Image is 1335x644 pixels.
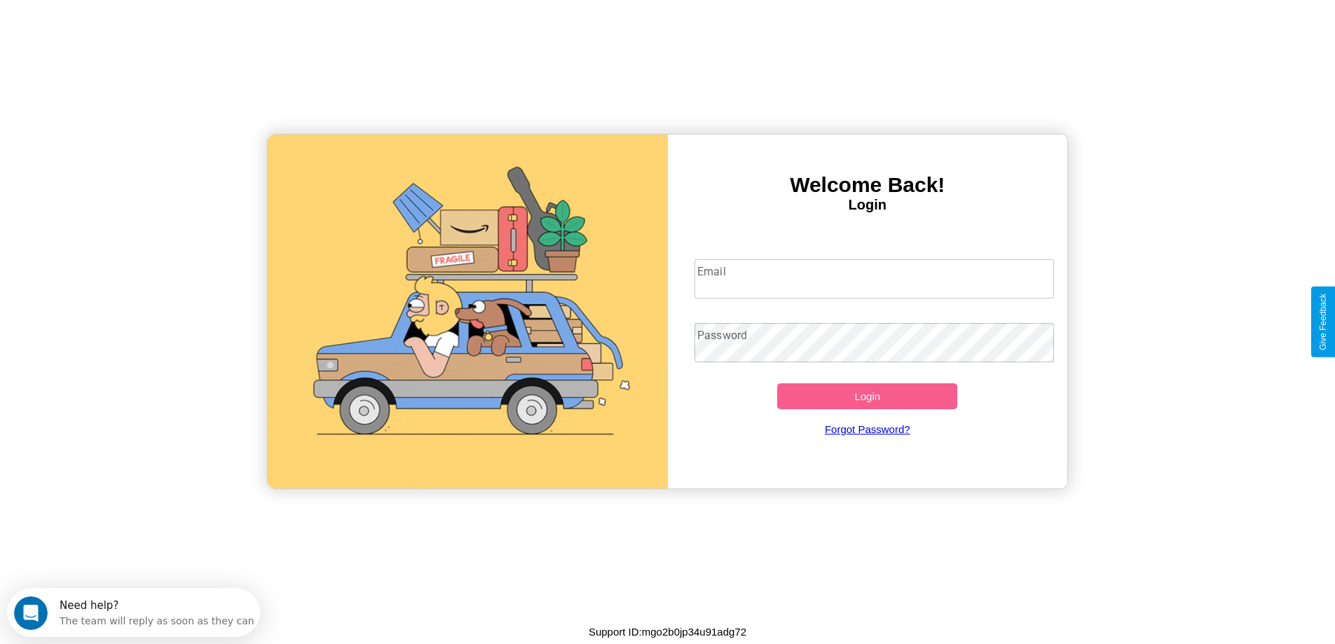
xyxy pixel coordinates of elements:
p: Support ID: mgo2b0jp34u91adg72 [589,622,746,641]
iframe: Intercom live chat discovery launcher [7,588,260,637]
img: gif [268,135,668,488]
div: The team will reply as soon as they can [53,23,247,38]
iframe: Intercom live chat [14,596,48,630]
a: Forgot Password? [687,409,1047,449]
h3: Welcome Back! [668,173,1068,197]
div: Open Intercom Messenger [6,6,261,44]
h4: Login [668,197,1068,213]
button: Login [777,383,957,409]
div: Give Feedback [1318,294,1328,350]
div: Need help? [53,12,247,23]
